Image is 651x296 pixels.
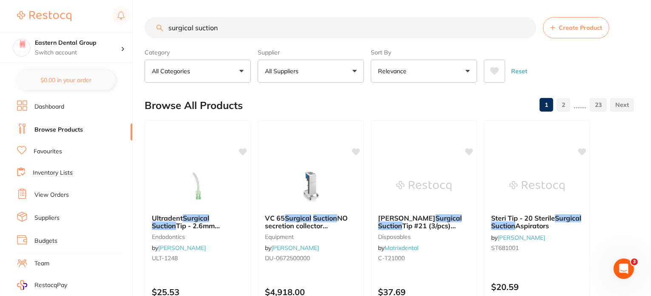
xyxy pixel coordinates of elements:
img: RestocqPay [17,280,27,290]
span: by [491,234,545,241]
b: Cattani Surgical Suction Tip #21 (3/pcs) Autoclavable [378,214,470,230]
button: Create Product [543,17,609,38]
span: [PERSON_NAME] [378,214,435,222]
a: Browse Products [34,126,83,134]
a: Restocq Logo [17,6,71,26]
a: 1 [540,96,553,113]
em: Surgical [435,214,462,222]
span: DU-0672500000 [265,254,310,262]
small: equipment [265,233,357,240]
span: ST681001 [491,244,519,252]
a: Suppliers [34,214,60,222]
p: Relevance [378,67,410,75]
em: Suction [378,221,402,230]
b: Steri Tip - 20 Sterile Surgical Suction Aspirators [491,214,583,230]
label: Category [145,49,251,56]
p: $20.59 [491,282,583,292]
span: Steri Tip - 20 Sterile [491,214,555,222]
label: Supplier [258,49,364,56]
a: 23 [590,96,607,113]
a: Dashboard [34,103,64,111]
a: Budgets [34,237,57,245]
small: endodontics [152,233,244,240]
button: All Suppliers [258,60,364,83]
iframe: Intercom live chat [614,259,634,279]
a: Team [34,259,49,268]
span: Aspirators [515,221,549,230]
em: Surgical [285,214,311,222]
em: Suction [313,214,337,222]
em: Surgical [555,214,581,222]
button: Reset [509,60,530,83]
span: 3 [631,259,638,265]
p: All Suppliers [265,67,302,75]
h2: Browse All Products [145,100,243,112]
span: Tip - 2.6mm Diameter, 20-Pack [152,221,220,238]
span: Create Product [559,24,602,31]
a: [PERSON_NAME] [271,244,319,252]
b: Ultradent Surgical Suction Tip - 2.6mm Diameter, 20-Pack [152,214,244,230]
img: Ultradent Surgical Suction Tip - 2.6mm Diameter, 20-Pack [170,165,225,207]
b: VC 65 Surgical Suction NO secretion collector MEL [265,214,357,230]
img: Cattani Surgical Suction Tip #21 (3/pcs) Autoclavable [396,165,452,207]
a: Inventory Lists [33,169,73,177]
a: [PERSON_NAME] [497,234,545,241]
button: $0.00 in your order [17,70,115,90]
a: Matrixdental [384,244,418,252]
a: Favourites [34,147,62,156]
button: All Categories [145,60,251,83]
img: Eastern Dental Group [13,39,30,56]
span: Tip #21 (3/pcs) Autoclavable [378,221,456,238]
span: by [378,244,418,252]
span: ULT-1248 [152,254,178,262]
input: Search Products [145,17,536,38]
button: Relevance [371,60,477,83]
label: Sort By [371,49,477,56]
a: View Orders [34,191,69,199]
em: Suction [491,221,515,230]
span: Ultradent [152,214,183,222]
img: Restocq Logo [17,11,71,21]
p: ...... [574,100,586,110]
img: VC 65 Surgical Suction NO secretion collector MEL [283,165,338,207]
span: NO secretion collector [PERSON_NAME] [265,214,348,238]
a: [PERSON_NAME] [158,244,206,252]
span: by [265,244,319,252]
p: All Categories [152,67,193,75]
span: by [152,244,206,252]
p: Switch account [35,49,121,57]
a: RestocqPay [17,280,67,290]
a: 2 [557,96,570,113]
span: RestocqPay [34,281,67,290]
small: disposables [378,233,470,240]
em: Surgical [183,214,209,222]
img: Steri Tip - 20 Sterile Surgical Suction Aspirators [509,165,565,207]
span: VC 65 [265,214,285,222]
em: Suction [152,221,176,230]
span: C-T21000 [378,254,405,262]
h4: Eastern Dental Group [35,39,121,47]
